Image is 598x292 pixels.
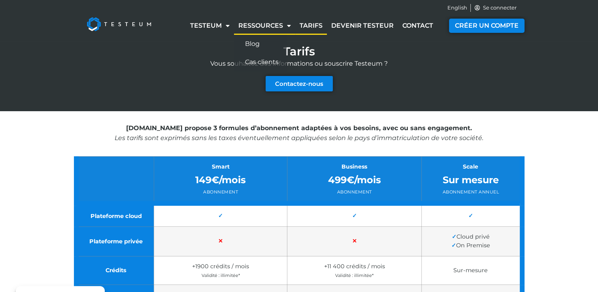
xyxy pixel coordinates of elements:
[451,242,456,249] span: ✓
[218,212,223,220] span: ✓
[186,17,234,35] a: Testeum
[160,189,281,195] div: Abonnement
[218,238,223,245] span: ✕
[160,163,281,171] div: Smart
[428,173,514,187] div: Sur mesure
[283,46,315,57] h1: Tarifs
[474,4,517,12] a: Se connecter
[293,273,415,278] span: Validité : illimitée*
[293,163,415,171] div: Business
[428,163,514,171] div: Scale
[76,227,154,256] td: Plateforme privée
[234,53,287,71] a: Cas clients
[428,189,514,195] div: Abonnement annuel
[234,17,295,35] a: Ressources
[449,19,524,33] a: CRÉER UN COMPTE
[126,124,472,132] strong: [DOMAIN_NAME] propose 3 formules d’abonnement adaptées à vos besoins, avec ou sans engagement.
[192,263,249,270] span: +1900 crédits / mois
[76,256,154,284] td: Crédits
[266,76,333,91] a: Contactez-nous
[352,212,357,220] span: ✓
[160,273,281,278] span: Validité : illimitée*
[293,173,415,187] div: 499€/mois
[76,203,154,227] td: Plateforme cloud
[295,17,327,35] a: Tarifs
[115,134,483,141] em: Les tarifs sont exprimés sans les taxes éventuellement appliquées selon le pays d’immatriculation...
[160,173,281,187] div: 149€/mois
[468,212,473,220] span: ✓
[74,59,524,68] p: Vous souhaitez des informations ou souscrire Testeum ?
[352,238,357,245] span: ✕
[327,17,398,35] a: Devenir testeur
[78,8,160,40] img: Testeum Logo - Application crowdtesting platform
[398,17,438,35] a: Contact
[447,4,467,12] a: English
[324,263,385,270] span: +11 400 crédits / mois
[234,35,287,53] a: Blog
[481,4,517,12] span: Se connecter
[453,267,488,274] span: Sur-mesure
[455,23,519,29] span: CRÉER UN COMPTE
[452,233,457,241] span: ✓
[234,35,287,71] ul: Ressources
[275,81,323,87] span: Contactez-nous
[421,227,522,256] td: Cloud privé On Premise
[180,17,443,35] nav: Menu
[293,189,415,195] div: Abonnement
